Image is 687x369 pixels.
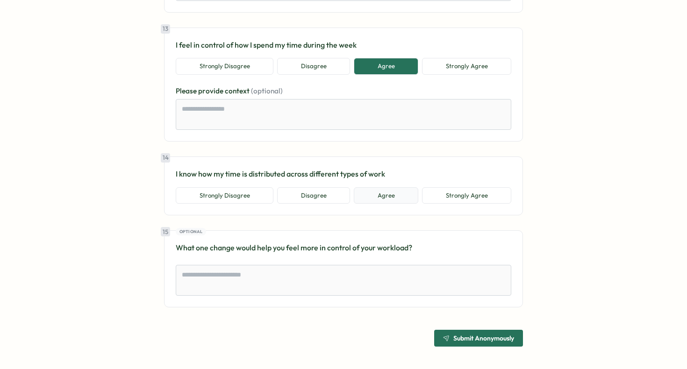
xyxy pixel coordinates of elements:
[176,86,198,95] span: Please
[225,86,251,95] span: context
[434,330,523,347] button: Submit Anonymously
[176,168,511,180] p: I know how my time is distributed across different types of work
[251,86,283,95] span: (optional)
[354,58,418,75] button: Agree
[277,187,350,204] button: Disagree
[179,228,203,235] span: Optional
[354,187,418,204] button: Agree
[161,153,170,163] div: 14
[176,58,273,75] button: Strongly Disagree
[422,187,511,204] button: Strongly Agree
[453,335,514,341] span: Submit Anonymously
[161,24,170,34] div: 13
[176,187,273,204] button: Strongly Disagree
[161,227,170,236] div: 15
[277,58,350,75] button: Disagree
[422,58,511,75] button: Strongly Agree
[176,242,511,254] p: What one change would help you feel more in control of your workload?
[198,86,225,95] span: provide
[176,39,511,51] p: I feel in control of how I spend my time during the week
